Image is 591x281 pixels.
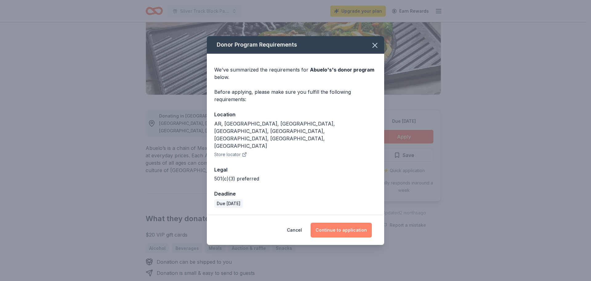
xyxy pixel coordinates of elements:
[207,36,384,54] div: Donor Program Requirements
[214,66,377,81] div: We've summarized the requirements for below.
[310,67,374,73] span: Abuelo's 's donor program
[214,175,377,182] div: 501(c)(3) preferred
[287,223,302,238] button: Cancel
[214,190,377,198] div: Deadline
[214,151,247,158] button: Store locator
[214,88,377,103] div: Before applying, please make sure you fulfill the following requirements:
[311,223,372,238] button: Continue to application
[214,110,377,118] div: Location
[214,166,377,174] div: Legal
[214,120,377,150] div: AR, [GEOGRAPHIC_DATA], [GEOGRAPHIC_DATA], [GEOGRAPHIC_DATA], [GEOGRAPHIC_DATA], [GEOGRAPHIC_DATA]...
[214,199,243,208] div: Due [DATE]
